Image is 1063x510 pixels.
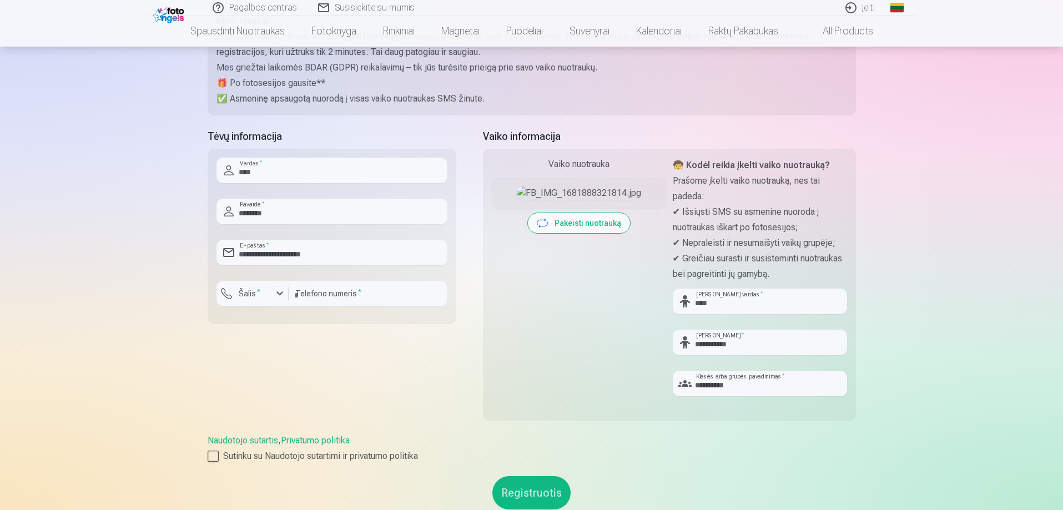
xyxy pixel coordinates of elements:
[216,60,847,75] p: Mes griežtai laikomės BDAR (GDPR) reikalavimų – tik jūs turėsite prieigą prie savo vaiko nuotraukų.
[528,213,630,233] button: Pakeisti nuotrauką
[153,4,187,23] img: /fa2
[695,16,792,47] a: Raktų pakabukas
[673,160,830,170] strong: 🧒 Kodėl reikia įkelti vaiko nuotrauką?
[492,158,666,171] div: Vaiko nuotrauka
[556,16,623,47] a: Suvenyrai
[673,204,847,235] p: ✔ Išsiųsti SMS su asmenine nuoroda į nuotraukas iškart po fotosesijos;
[281,435,350,446] a: Privatumo politika
[483,129,856,144] h5: Vaiko informacija
[234,288,265,299] label: Šalis
[428,16,493,47] a: Magnetai
[673,235,847,251] p: ✔ Nepraleisti ir nesumaišyti vaikų grupėje;
[370,16,428,47] a: Rinkiniai
[298,16,370,47] a: Fotoknyga
[673,251,847,282] p: ✔ Greičiau surasti ir susisteminti nuotraukas bei pagreitinti jų gamybą.
[673,173,847,204] p: Prašome įkelti vaiko nuotrauką, nes tai padeda:
[208,435,278,446] a: Naudotojo sutartis
[208,129,456,144] h5: Tėvų informacija
[493,16,556,47] a: Puodeliai
[177,16,298,47] a: Spausdinti nuotraukas
[216,281,289,306] button: Šalis*
[792,16,886,47] a: All products
[492,476,571,509] button: Registruotis
[216,75,847,91] p: 🎁 Po fotosesijos gausite**
[517,186,641,200] img: FB_IMG_1681888321814.jpg
[208,450,856,463] label: Sutinku su Naudotojo sutartimi ir privatumo politika
[623,16,695,47] a: Kalendoriai
[208,434,856,463] div: ,
[216,91,847,107] p: ✅ Asmeninę apsaugotą nuorodą į visas vaiko nuotraukas SMS žinute.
